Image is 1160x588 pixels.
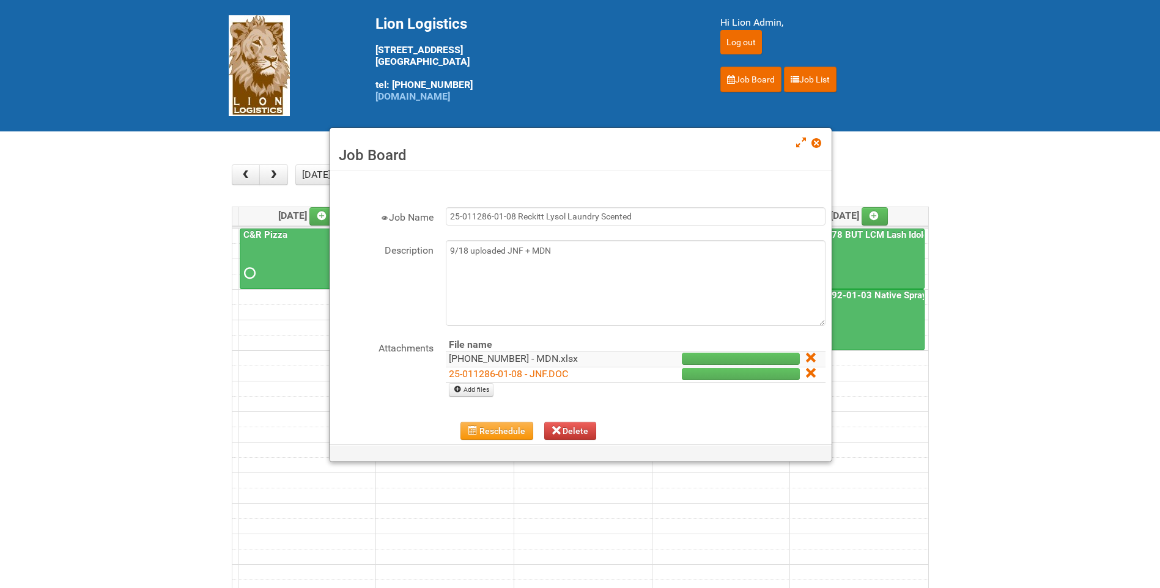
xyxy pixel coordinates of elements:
[375,90,450,102] a: [DOMAIN_NAME]
[309,207,336,226] a: Add an event
[784,67,837,92] a: Job List
[375,15,467,32] span: Lion Logistics
[336,338,434,356] label: Attachments
[544,422,597,440] button: Delete
[229,59,290,71] a: Lion Logistics
[295,164,337,185] button: [DATE]
[791,289,925,350] a: 25-047392-01-03 Native Spray Rapid Response
[446,240,826,326] textarea: 9/18 uploaded JNF + MDN
[720,30,762,54] input: Log out
[792,229,980,240] a: 25-058978 BUT LCM Lash Idole US / Retest
[792,290,998,301] a: 25-047392-01-03 Native Spray Rapid Response
[720,67,781,92] a: Job Board
[278,210,336,221] span: [DATE]
[241,229,290,240] a: C&R Pizza
[336,240,434,258] label: Description
[240,229,372,290] a: C&R Pizza
[830,210,888,221] span: [DATE]
[446,338,634,352] th: File name
[720,15,932,30] div: Hi Lion Admin,
[449,368,568,380] a: 25-011286-01-08 - JNF.DOC
[862,207,888,226] a: Add an event
[339,146,822,164] h3: Job Board
[791,229,925,290] a: 25-058978 BUT LCM Lash Idole US / Retest
[336,207,434,225] label: Job Name
[449,353,578,364] a: [PHONE_NUMBER] - MDN.xlsx
[375,15,690,102] div: [STREET_ADDRESS] [GEOGRAPHIC_DATA] tel: [PHONE_NUMBER]
[460,422,533,440] button: Reschedule
[229,15,290,116] img: Lion Logistics
[244,269,253,277] span: Requested
[449,383,493,397] a: Add files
